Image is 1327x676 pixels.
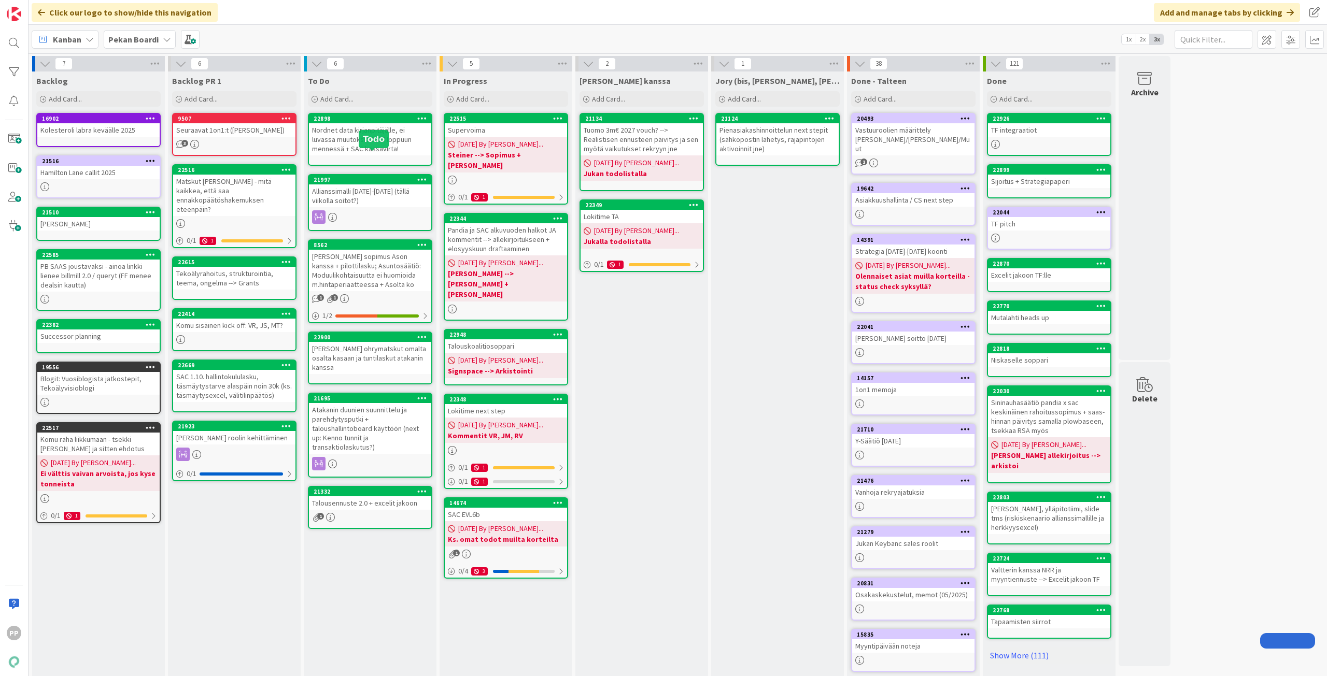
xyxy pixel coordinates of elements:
[851,183,976,226] a: 19642Asiakkuushallinta / CS next step
[1001,439,1086,450] span: [DATE] By [PERSON_NAME]...
[445,114,567,137] div: 22515Supervoima
[200,237,216,245] div: 1
[37,250,160,292] div: 22585PB SAAS joustavaksi - ainoa linkki lienee billmill 2.0 / queryt (FF menee dealsin kautta)
[852,235,975,244] div: 14391
[309,394,431,403] div: 21695
[852,476,975,499] div: 21476Vanhoja rekryajatuksia
[988,386,1110,396] div: 22030
[852,383,975,396] div: 1on1 memoja
[445,565,567,578] div: 0/43
[178,258,295,266] div: 22615
[988,208,1110,217] div: 22044
[458,139,543,150] span: [DATE] By [PERSON_NAME]...
[172,164,297,248] a: 22516Matskut [PERSON_NAME] - mitä kaikkea, että saa ennakkopäätöshakemuksen eteenpäin?0/11
[445,330,567,339] div: 22948
[581,114,703,123] div: 21134
[173,257,295,290] div: 22615Tekoälyrahoitus, strukturointia, teema, ongelma --> Grants
[458,257,543,268] span: [DATE] By [PERSON_NAME]...
[445,214,567,223] div: 22344
[993,115,1110,122] div: 22926
[448,534,564,544] b: Ks. omat todot muilta korteilta
[581,258,703,271] div: 0/11
[993,166,1110,174] div: 22899
[852,639,975,653] div: Myyntipäivään noteja
[988,259,1110,282] div: 22870Excelit jakoon TF:lle
[857,236,975,243] div: 14391
[851,629,976,672] a: 15835Myyntipäivään noteja
[448,430,564,441] b: Kommentit VR, JM, RV
[987,113,1111,156] a: 22926TF integraatiot
[585,202,703,209] div: 22349
[309,240,431,291] div: 8562[PERSON_NAME] sopimus Ason kanssa + pilottilasku; Asuntosäätiö: Moduulikohtaisuutta ei huomio...
[453,550,460,556] span: 1
[308,393,432,478] a: 21695Atakanin duunien suunnittelu ja parehdytysputki + taloushallintoboard käyttöön (next up: Ken...
[37,363,160,372] div: 19556
[449,396,567,403] div: 22348
[173,165,295,216] div: 22516Matskut [PERSON_NAME] - mitä kaikkea, että saa ennakkopäätöshakemuksen eteenpäin?
[37,260,160,292] div: PB SAAS joustavaksi - ainoa linkki lienee billmill 2.0 / queryt (FF menee dealsin kautta)
[445,395,567,418] div: 22348Lokitime next step
[852,322,975,332] div: 22041
[988,311,1110,324] div: Mutalahti heads up
[851,234,976,313] a: 14391Strategia [DATE]-[DATE] koonti[DATE] By [PERSON_NAME]...Olennaiset asiat muilla korteilla - ...
[51,457,136,468] span: [DATE] By [PERSON_NAME]...
[173,267,295,290] div: Tekoälyrahoitus, strukturointia, teema, ongelma --> Grants
[448,366,564,376] b: Signspace --> Arkistointi
[37,372,160,395] div: Blogit: Vuosiblogista jatkostepit, Tekoälyvisioblogi
[309,175,431,184] div: 21997
[581,200,703,210] div: 22349
[988,353,1110,367] div: Niskaselle soppari
[309,250,431,291] div: [PERSON_NAME] sopimus Ason kanssa + pilottilasku; Asuntosäätiö: Moduulikohtaisuutta ei huomioida ...
[864,94,897,104] span: Add Card...
[988,114,1110,123] div: 22926
[36,422,161,523] a: 22517Komu raha liikkumaan - tsekki [PERSON_NAME] ja sitten ehdotus[DATE] By [PERSON_NAME]...Ei vä...
[309,114,431,155] div: 22898Nordnet data kirjanpitäjälle, ei luvassa muutoksia 2025 loppuun mennessä + SAC kassavirta!
[851,526,976,569] a: 21279Jukan Keybanc sales roolit
[471,193,488,202] div: 1
[852,579,975,588] div: 20831
[988,208,1110,231] div: 22044TF pitch
[852,527,975,537] div: 21279
[988,268,1110,282] div: Excelit jakoon TF:lle
[987,343,1111,377] a: 22818Niskaselle soppari
[445,461,567,474] div: 0/11
[987,258,1111,292] a: 22870Excelit jakoon TF:lle
[42,115,160,122] div: 16902
[314,395,431,402] div: 21695
[445,223,567,255] div: Pandia ja SAC alkuvuoden halkot JA kommentit --> allekirjoitukseen + elosyyskuun draftaaminen
[173,422,295,431] div: 21923
[173,370,295,402] div: SAC 1.10. hallintokululasku, täsmäytystarve alaspäin noin 30k (ks. täsmäytysexcel, välitilinpäätös)
[173,114,295,123] div: 9507
[851,424,976,467] a: 21710Y-Säätiö [DATE]
[42,364,160,371] div: 19556
[314,488,431,495] div: 21332
[988,493,1110,534] div: 22803[PERSON_NAME], ylläpitotiimi, slide tms (riskiskenaario allianssimallille ja herkkyysexcel)
[308,486,432,529] a: 21332Talousennuste 2.0 + excelit jakoon
[852,537,975,550] div: Jukan Keybanc sales roolit
[852,579,975,601] div: 20831Osakaskekustelut, memot (05/2025)
[852,332,975,345] div: [PERSON_NAME] soitto [DATE]
[851,321,976,364] a: 22041[PERSON_NAME] soitto [DATE]
[581,210,703,223] div: Lokitime TA
[178,115,295,122] div: 9507
[37,363,160,395] div: 19556Blogit: Vuosiblogista jatkostepit, Tekoälyvisioblogi
[993,209,1110,216] div: 22044
[308,239,432,323] a: 8562[PERSON_NAME] sopimus Ason kanssa + pilottilasku; Asuntosäätiö: Moduulikohtaisuutta ei huomio...
[36,207,161,241] a: 21510[PERSON_NAME]
[42,251,160,258] div: 22585
[456,94,489,104] span: Add Card...
[37,156,160,179] div: 21516Hamilton Lane callit 2025
[993,494,1110,501] div: 22803
[37,208,160,231] div: 21510[PERSON_NAME]
[42,424,160,432] div: 22517
[993,260,1110,267] div: 22870
[320,94,354,104] span: Add Card...
[42,209,160,216] div: 21510
[988,344,1110,367] div: 22818Niskaselle soppari
[852,485,975,499] div: Vanhoja rekryajatuksia
[37,250,160,260] div: 22585
[448,150,564,170] b: Steiner --> Sopimus + [PERSON_NAME]
[993,303,1110,310] div: 22770
[36,319,161,353] a: 22382Successor planning
[988,606,1110,628] div: 22768Tapaamisten siirrot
